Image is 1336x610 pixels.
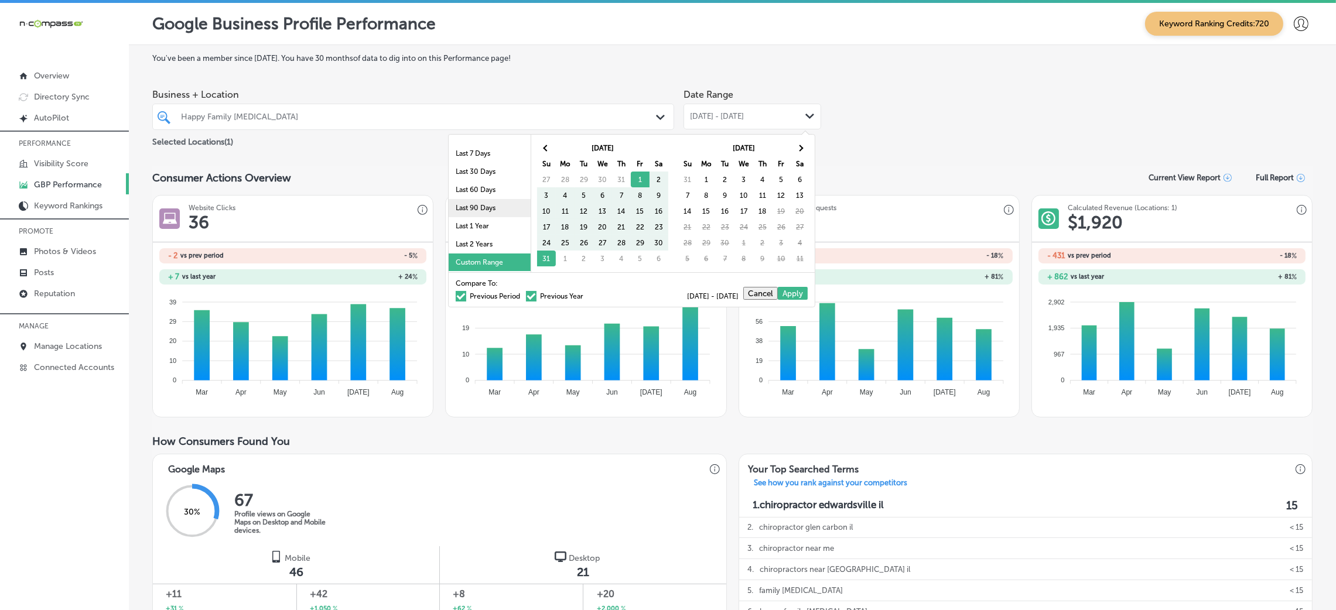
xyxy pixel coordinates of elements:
tspan: 19 [756,357,763,364]
td: 10 [772,251,791,266]
td: 12 [575,203,593,219]
span: vs prev period [180,252,224,259]
p: Profile views on Google Maps on Desktop and Mobile devices. [234,510,328,534]
td: 21 [612,219,631,235]
td: 19 [772,203,791,219]
td: 16 [716,203,734,219]
span: Desktop [569,553,600,563]
h2: + 24 [293,273,418,281]
td: 4 [753,172,772,187]
h2: + 81 [1172,273,1297,281]
td: 29 [631,235,650,251]
td: 19 [575,219,593,235]
span: Mobile [285,553,310,563]
th: We [593,156,612,172]
tspan: May [860,388,873,396]
span: 46 [289,565,303,579]
h2: - 5 [293,252,418,260]
td: 22 [631,219,650,235]
tspan: 10 [462,351,469,358]
span: vs prev period [1068,252,1111,259]
td: 10 [734,187,753,203]
td: 2 [575,251,593,266]
td: 16 [650,203,668,219]
a: See how you rank against your competitors [745,478,917,491]
p: family [MEDICAL_DATA] [760,580,843,601]
tspan: 0 [466,376,470,383]
tspan: 0 [759,376,763,383]
span: How Consumers Found You [152,435,290,448]
tspan: Aug [978,388,990,396]
tspan: 0 [173,376,176,383]
span: Consumer Actions Overview [152,172,291,184]
tspan: Apr [822,388,833,396]
td: 30 [593,172,612,187]
p: 1. chiropractor edwardsville il [753,499,884,512]
p: chiropractor glen carbon il [760,517,853,537]
td: 9 [753,251,772,266]
span: % [999,273,1004,281]
h3: Google Maps [159,454,234,478]
h2: - 18 [1172,252,1297,260]
tspan: 20 [169,337,176,344]
td: 27 [537,172,556,187]
p: Manage Locations [34,341,102,351]
p: Keyword Rankings [34,201,102,211]
span: Keyword Ranking Credits: 720 [1145,12,1283,36]
td: 5 [631,251,650,266]
td: 3 [772,235,791,251]
th: Fr [631,156,650,172]
th: Th [753,156,772,172]
td: 13 [791,187,809,203]
p: Selected Locations ( 1 ) [152,132,233,147]
td: 1 [556,251,575,266]
td: 11 [556,203,575,219]
td: 4 [556,187,575,203]
tspan: Jun [314,388,325,396]
td: 25 [556,235,575,251]
td: 18 [753,203,772,219]
td: 20 [593,219,612,235]
td: 8 [697,187,716,203]
p: Directory Sync [34,92,90,102]
p: < 15 [1290,580,1303,601]
td: 9 [716,187,734,203]
td: 10 [537,203,556,219]
tspan: Apr [1121,388,1132,396]
p: < 15 [1290,538,1303,558]
td: 24 [734,219,753,235]
tspan: Mar [489,388,501,396]
tspan: 2,902 [1048,298,1065,305]
td: 30 [650,235,668,251]
span: % [1291,273,1297,281]
span: +8 [453,587,570,601]
span: 21 [577,565,589,579]
span: % [1291,252,1297,260]
td: 14 [612,203,631,219]
p: Overview [34,71,69,81]
tspan: Aug [1271,388,1283,396]
p: 4 . [748,559,754,580]
td: 3 [537,187,556,203]
h2: - 2 [168,251,177,260]
p: 2 . [748,517,754,537]
p: Reputation [34,289,75,299]
li: Last 7 Days [449,145,531,163]
td: 1 [734,235,753,251]
th: Tu [575,156,593,172]
p: < 15 [1290,559,1303,580]
tspan: 1,935 [1048,324,1065,331]
p: Posts [34,268,54,277]
tspan: Mar [782,388,794,396]
td: 20 [791,203,809,219]
span: vs last year [182,273,216,280]
tspan: Jun [607,388,618,396]
span: +20 [597,587,713,601]
td: 18 [556,219,575,235]
tspan: Aug [684,388,696,396]
label: Date Range [684,89,733,100]
p: 3 . [748,538,754,558]
td: 4 [612,251,631,266]
tspan: [DATE] [934,388,956,396]
tspan: May [566,388,580,396]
